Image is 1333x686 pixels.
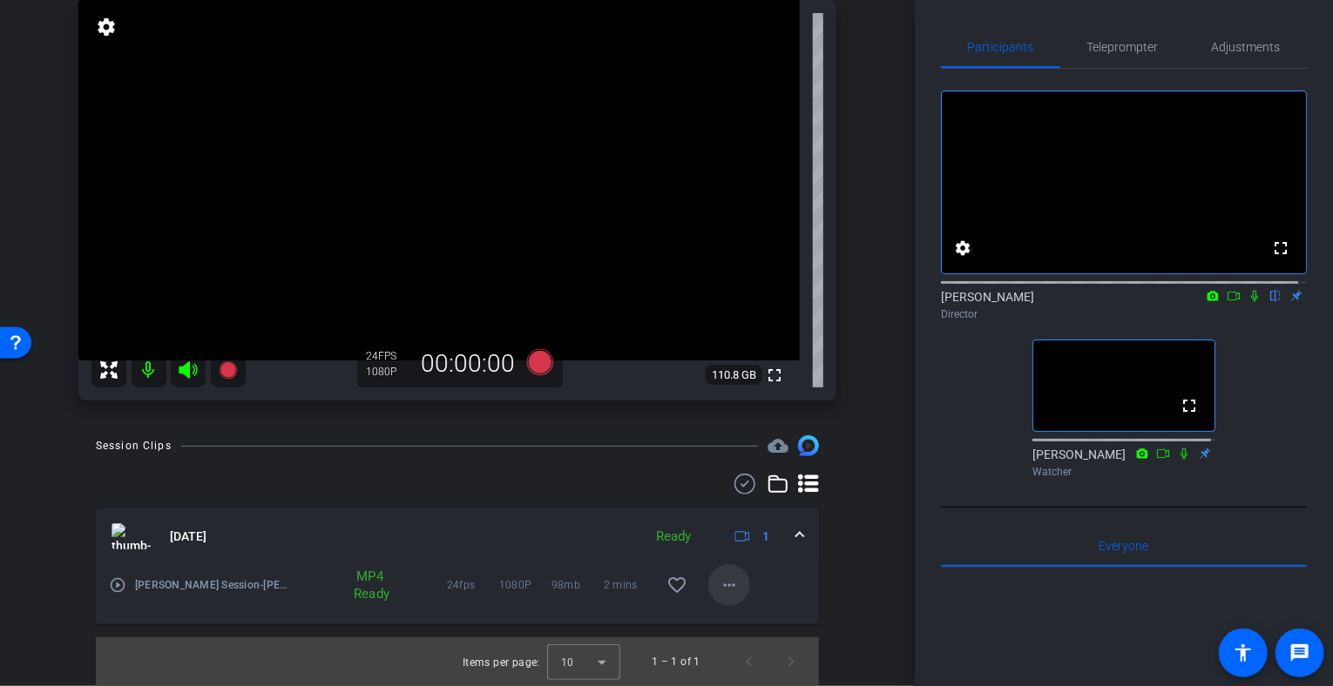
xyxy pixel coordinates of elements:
div: 1080P [366,365,409,379]
span: [DATE] [170,528,206,546]
span: FPS [378,350,396,362]
span: 98mb [551,576,604,594]
mat-icon: settings [94,17,118,37]
div: Director [941,306,1307,322]
div: [PERSON_NAME] [941,288,1307,322]
div: MP4 Ready [345,568,392,602]
span: Participants [968,41,1034,53]
mat-icon: fullscreen [1179,395,1200,416]
mat-expansion-panel-header: thumb-nail[DATE]Ready1 [96,508,819,564]
div: 00:00:00 [409,349,526,379]
mat-icon: fullscreen [764,365,785,386]
span: 1080P [499,576,551,594]
mat-icon: play_circle_outline [109,576,126,594]
mat-icon: settings [952,238,973,259]
span: Adjustments [1212,41,1281,53]
div: Items per page: [463,654,540,671]
span: 2 mins [604,576,656,594]
span: Teleprompter [1087,41,1159,53]
span: Destinations for your clips [768,435,788,456]
mat-icon: cloud_upload [768,435,788,456]
mat-icon: more_horiz [719,575,740,595]
button: Previous page [728,641,770,683]
img: Session clips [798,435,819,456]
mat-icon: flip [1265,287,1286,303]
img: thumb-nail [112,523,151,549]
mat-icon: favorite_border [666,575,687,595]
span: [PERSON_NAME] Session-[PERSON_NAME]-2025-09-02-14-11-53-348-0 [135,576,290,594]
span: 24fps [447,576,499,594]
span: Everyone [1100,540,1149,552]
div: Watcher [1032,464,1215,480]
button: Next page [770,641,812,683]
div: 1 – 1 of 1 [652,653,700,670]
div: thumb-nail[DATE]Ready1 [96,564,819,624]
div: Ready [647,527,700,547]
span: 110.8 GB [706,365,762,386]
div: Session Clips [96,437,172,454]
mat-icon: accessibility [1233,642,1254,663]
mat-icon: fullscreen [1270,238,1291,259]
div: [PERSON_NAME] [1032,446,1215,480]
span: 1 [762,528,769,546]
div: 24 [366,349,409,363]
mat-icon: message [1289,642,1310,663]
